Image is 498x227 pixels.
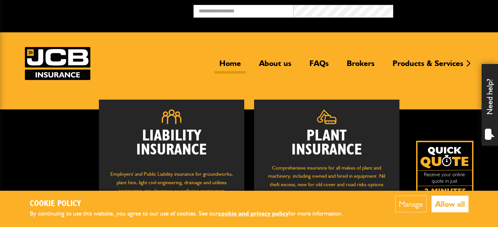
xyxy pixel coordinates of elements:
[254,58,296,73] a: About us
[393,5,493,15] button: Broker Login
[388,58,468,73] a: Products & Services
[109,170,234,201] p: Employers' and Public Liability insurance for groundworks, plant hire, light civil engineering, d...
[30,199,354,209] h2: Cookie Policy
[264,164,390,197] p: Comprehensive insurance for all makes of plant and machinery, including owned and hired in equipm...
[218,210,288,217] a: cookie and privacy policy
[30,209,354,219] p: By continuing to use this website, you agree to our use of cookies. See our for more information.
[432,196,469,212] button: Allow all
[482,64,498,146] div: Need help?
[25,47,90,80] a: JCB Insurance Services
[25,47,90,80] img: JCB Insurance Services logo
[264,129,390,157] h2: Plant Insurance
[416,141,473,198] img: Quick Quote
[109,129,234,164] h2: Liability Insurance
[416,141,473,198] a: Get your insurance quote isn just 2-minutes
[342,58,379,73] a: Brokers
[304,58,334,73] a: FAQs
[214,58,246,73] a: Home
[395,196,427,212] button: Manage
